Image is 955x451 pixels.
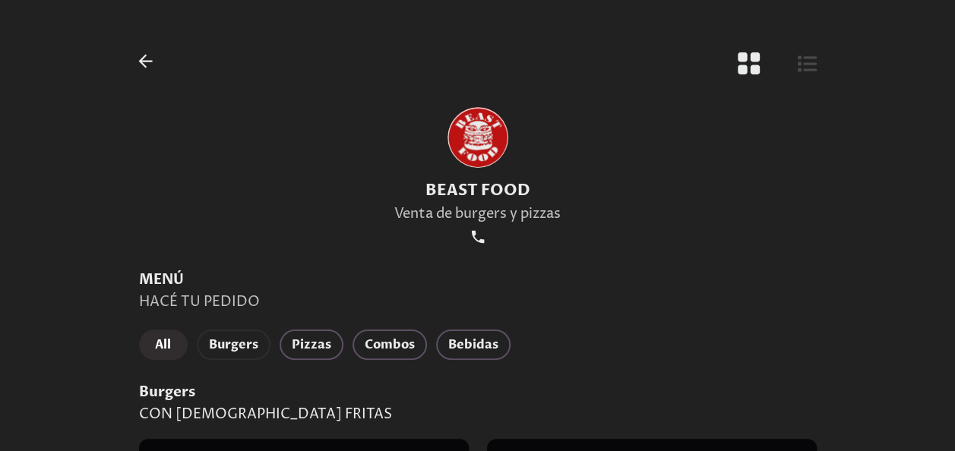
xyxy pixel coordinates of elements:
[139,383,817,402] h3: Burgers
[436,330,511,360] button: Bebidas
[467,226,489,248] a: social-link-PHONE
[139,270,817,289] h2: MENÚ
[365,334,415,355] span: Combos
[209,334,258,355] span: Burgers
[139,292,817,311] p: HACÉ TU PEDIDO
[448,334,498,355] span: Bebidas
[280,330,343,360] button: Pizzas
[139,330,188,360] button: All
[151,334,176,355] span: All
[795,49,819,78] button: Botón de vista de lista
[139,405,817,424] p: CON [DEMOGRAPHIC_DATA] FRITAS
[292,334,331,355] span: Pizzas
[394,204,561,223] p: Venta de burgers y pizzas
[734,49,764,78] button: Botón de vista de cuadrícula
[394,180,561,201] h1: BEAST FOOD
[133,49,158,74] button: Back to Profile
[353,330,427,360] button: Combos
[197,330,270,360] button: Burgers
